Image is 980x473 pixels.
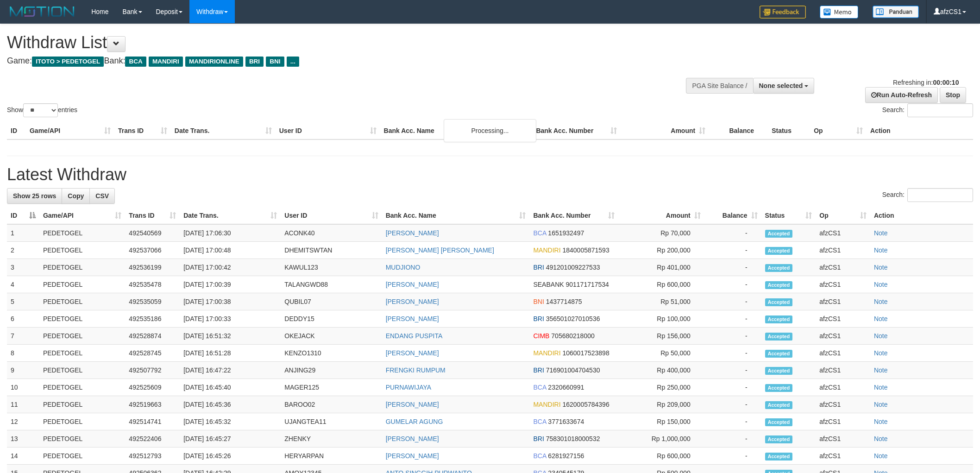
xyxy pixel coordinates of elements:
[618,276,704,293] td: Rp 600,000
[618,430,704,448] td: Rp 1,000,000
[386,315,439,322] a: [PERSON_NAME]
[533,435,544,442] span: BRI
[533,349,560,357] span: MANDIRI
[7,276,39,293] td: 4
[180,259,281,276] td: [DATE] 17:00:42
[7,379,39,396] td: 10
[533,281,564,288] span: SEABANK
[149,57,183,67] span: MANDIRI
[533,315,544,322] span: BRI
[180,310,281,328] td: [DATE] 17:00:33
[760,6,806,19] img: Feedback.jpg
[125,430,180,448] td: 492522406
[765,367,793,375] span: Accepted
[940,87,966,103] a: Stop
[180,328,281,345] td: [DATE] 16:51:32
[618,242,704,259] td: Rp 200,000
[171,122,276,139] th: Date Trans.
[933,79,959,86] strong: 00:00:10
[562,349,609,357] span: Copy 1060017523898 to clipboard
[548,452,584,460] span: Copy 6281927156 to clipboard
[125,207,180,224] th: Trans ID: activate to sort column ascending
[874,264,888,271] a: Note
[125,224,180,242] td: 492540569
[39,207,125,224] th: Game/API: activate to sort column ascending
[7,57,644,66] h4: Game: Bank:
[874,298,888,305] a: Note
[562,401,609,408] span: Copy 1620005784396 to clipboard
[281,293,382,310] td: QUBIL07
[125,362,180,379] td: 492507792
[765,453,793,460] span: Accepted
[686,78,753,94] div: PGA Site Balance /
[39,259,125,276] td: PEDETOGEL
[276,122,380,139] th: User ID
[281,362,382,379] td: ANJING29
[386,435,439,442] a: [PERSON_NAME]
[618,413,704,430] td: Rp 150,000
[768,122,810,139] th: Status
[618,259,704,276] td: Rp 401,000
[816,242,870,259] td: afzCS1
[386,349,439,357] a: [PERSON_NAME]
[7,259,39,276] td: 3
[39,379,125,396] td: PEDETOGEL
[23,103,58,117] select: Showentries
[704,207,761,224] th: Balance: activate to sort column ascending
[874,229,888,237] a: Note
[865,87,938,103] a: Run Auto-Refresh
[532,122,621,139] th: Bank Acc. Number
[125,413,180,430] td: 492514741
[180,293,281,310] td: [DATE] 17:00:38
[882,103,973,117] label: Search:
[281,345,382,362] td: KENZO1310
[114,122,171,139] th: Trans ID
[444,119,536,142] div: Processing...
[7,293,39,310] td: 5
[816,379,870,396] td: afzCS1
[281,379,382,396] td: MAGER125
[618,310,704,328] td: Rp 100,000
[125,310,180,328] td: 492535186
[125,379,180,396] td: 492525609
[7,5,77,19] img: MOTION_logo.png
[287,57,299,67] span: ...
[618,396,704,413] td: Rp 209,000
[704,413,761,430] td: -
[810,122,867,139] th: Op
[704,276,761,293] td: -
[39,448,125,465] td: PEDETOGEL
[533,384,546,391] span: BCA
[386,298,439,305] a: [PERSON_NAME]
[386,366,446,374] a: FRENGKI RUMPUM
[893,79,959,86] span: Refreshing in:
[39,413,125,430] td: PEDETOGEL
[125,345,180,362] td: 492528745
[39,328,125,345] td: PEDETOGEL
[618,379,704,396] td: Rp 250,000
[281,310,382,328] td: DEDDY15
[704,328,761,345] td: -
[874,332,888,340] a: Note
[546,264,600,271] span: Copy 491201009227533 to clipboard
[533,332,549,340] span: CIMB
[7,430,39,448] td: 13
[546,298,582,305] span: Copy 1437714875 to clipboard
[551,332,594,340] span: Copy 705680218000 to clipboard
[386,281,439,288] a: [PERSON_NAME]
[180,207,281,224] th: Date Trans.: activate to sort column ascending
[180,413,281,430] td: [DATE] 16:45:32
[13,192,56,200] span: Show 25 rows
[62,188,90,204] a: Copy
[180,276,281,293] td: [DATE] 17:00:39
[618,207,704,224] th: Amount: activate to sort column ascending
[7,165,973,184] h1: Latest Withdraw
[39,310,125,328] td: PEDETOGEL
[816,310,870,328] td: afzCS1
[125,242,180,259] td: 492537066
[870,207,973,224] th: Action
[618,224,704,242] td: Rp 70,000
[907,103,973,117] input: Search:
[562,246,609,254] span: Copy 1840005871593 to clipboard
[125,276,180,293] td: 492535478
